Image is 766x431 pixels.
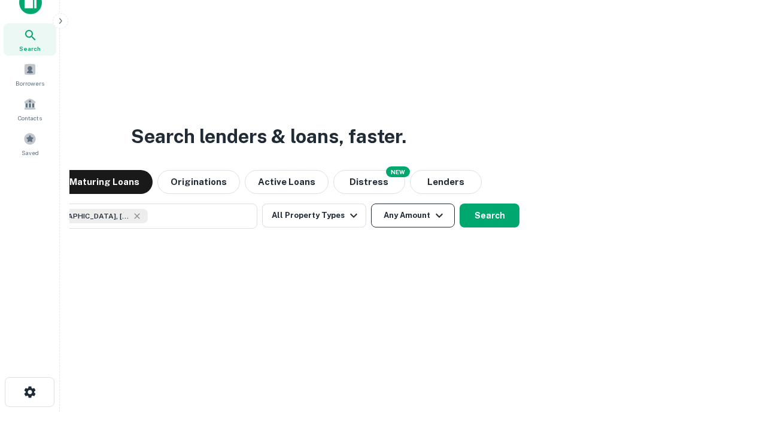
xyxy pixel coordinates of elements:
div: NEW [386,166,410,177]
span: [GEOGRAPHIC_DATA], [GEOGRAPHIC_DATA], [GEOGRAPHIC_DATA] [40,211,130,221]
a: Search [4,23,56,56]
button: Lenders [410,170,482,194]
button: Search distressed loans with lien and other non-mortgage details. [333,170,405,194]
span: Borrowers [16,78,44,88]
a: Saved [4,128,56,160]
span: Search [19,44,41,53]
button: All Property Types [262,204,366,227]
button: Maturing Loans [56,170,153,194]
button: Originations [157,170,240,194]
button: [GEOGRAPHIC_DATA], [GEOGRAPHIC_DATA], [GEOGRAPHIC_DATA] [18,204,257,229]
a: Contacts [4,93,56,125]
button: Any Amount [371,204,455,227]
button: Search [460,204,519,227]
span: Contacts [18,113,42,123]
a: Borrowers [4,58,56,90]
h3: Search lenders & loans, faster. [131,122,406,151]
iframe: Chat Widget [706,335,766,393]
span: Saved [22,148,39,157]
button: Active Loans [245,170,329,194]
